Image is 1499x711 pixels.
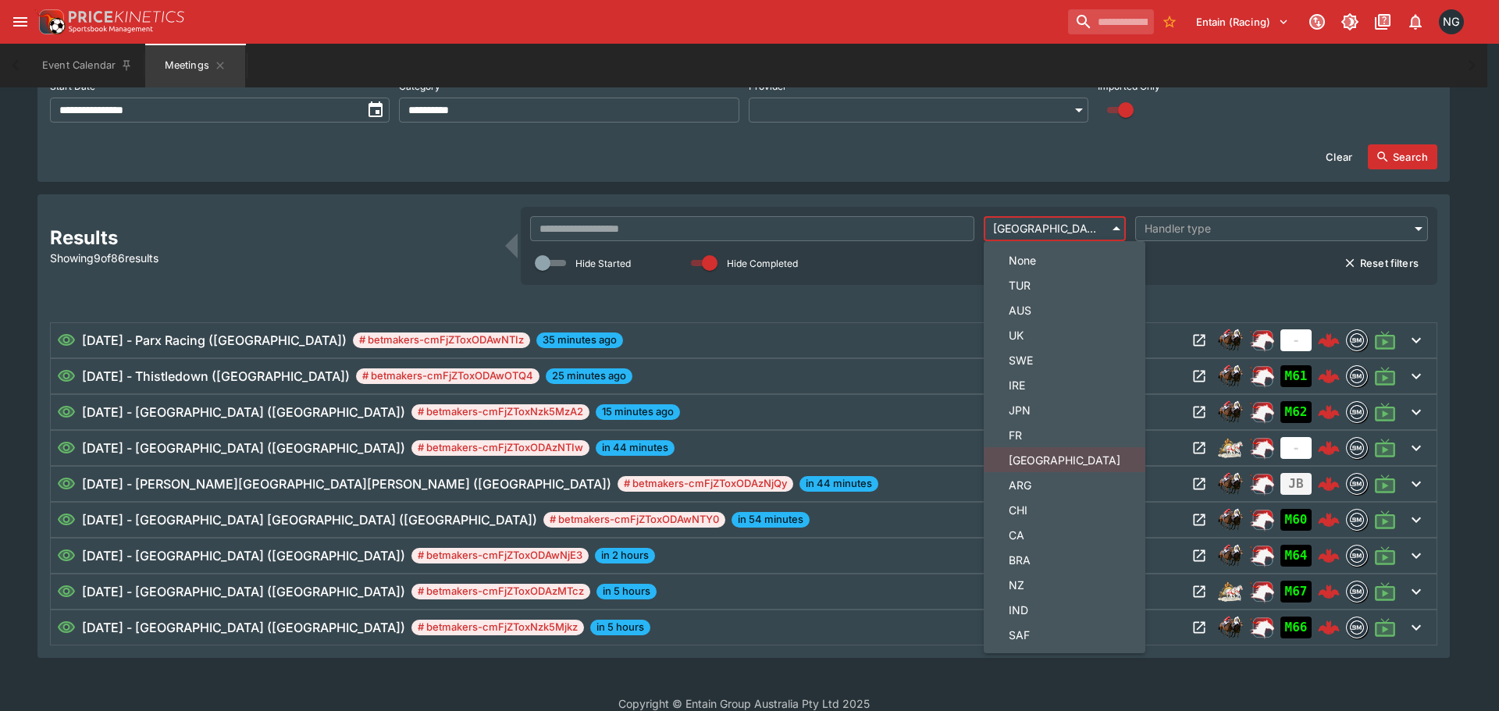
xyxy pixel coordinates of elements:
span: IRE [1009,377,1120,393]
span: None [1009,252,1120,268]
span: JPN [1009,402,1120,418]
span: CA [1009,527,1120,543]
span: ARG [1009,477,1120,493]
span: BRA [1009,552,1120,568]
span: SAF [1009,627,1120,643]
span: AUS [1009,302,1120,318]
span: TUR [1009,277,1120,293]
span: NZ [1009,577,1120,593]
span: CHI [1009,502,1120,518]
span: IND [1009,602,1120,618]
span: [GEOGRAPHIC_DATA] [1009,452,1120,468]
span: UK [1009,327,1120,343]
span: FR [1009,427,1120,443]
span: SWE [1009,352,1120,368]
